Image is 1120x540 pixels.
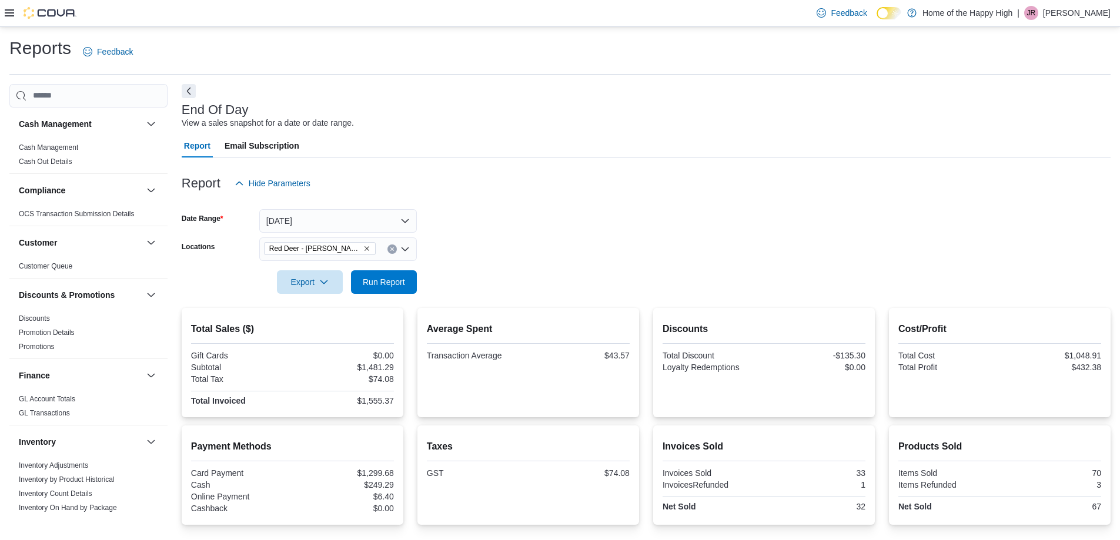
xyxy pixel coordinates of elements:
button: Export [277,270,343,294]
div: 67 [1002,502,1101,511]
span: Email Subscription [225,134,299,157]
span: Dark Mode [877,19,877,20]
button: [DATE] [259,209,417,233]
div: Cash [191,480,290,489]
h3: Inventory [19,436,56,448]
a: Cash Out Details [19,157,72,166]
button: Cash Management [144,117,158,131]
div: $1,048.91 [1002,351,1101,360]
button: Customer [19,237,142,249]
div: Transaction Average [427,351,526,360]
div: Items Sold [898,468,998,478]
a: Inventory On Hand by Package [19,504,117,512]
span: Inventory Count Details [19,489,92,498]
button: Compliance [144,183,158,197]
span: Cash Out Details [19,157,72,166]
label: Locations [182,242,215,251]
span: GL Transactions [19,408,70,418]
div: Card Payment [191,468,290,478]
div: $1,555.37 [295,396,394,405]
span: Hide Parameters [249,177,310,189]
span: Customer Queue [19,261,72,271]
div: InvoicesRefunded [663,480,762,489]
div: Subtotal [191,363,290,372]
button: Compliance [19,185,142,196]
h3: Cash Management [19,118,92,130]
h3: End Of Day [182,103,249,117]
div: View a sales snapshot for a date or date range. [182,117,354,129]
span: Feedback [97,46,133,58]
span: Run Report [363,276,405,288]
h2: Taxes [427,440,630,454]
div: -$135.30 [766,351,865,360]
div: Online Payment [191,492,290,501]
a: OCS Transaction Submission Details [19,210,135,218]
div: $249.29 [295,480,394,489]
div: Finance [9,392,168,425]
p: Home of the Happy High [922,6,1012,20]
button: Discounts & Promotions [144,288,158,302]
div: 32 [766,502,865,511]
a: Feedback [78,40,138,63]
div: $0.00 [295,351,394,360]
span: Promotion Details [19,328,75,337]
h2: Products Sold [898,440,1101,454]
h3: Customer [19,237,57,249]
h2: Payment Methods [191,440,394,454]
h3: Report [182,176,220,190]
h2: Total Sales ($) [191,322,394,336]
button: Cash Management [19,118,142,130]
button: Inventory [144,435,158,449]
a: Inventory by Product Historical [19,475,115,484]
a: Inventory Adjustments [19,461,88,469]
a: Cash Management [19,143,78,152]
div: $74.08 [530,468,630,478]
button: Next [182,84,196,98]
button: Finance [144,368,158,383]
button: Finance [19,370,142,381]
button: Inventory [19,436,142,448]
span: Inventory On Hand by Package [19,503,117,512]
h2: Invoices Sold [663,440,865,454]
div: Invoices Sold [663,468,762,478]
div: Cash Management [9,140,168,173]
div: Total Profit [898,363,998,372]
h2: Discounts [663,322,865,336]
span: OCS Transaction Submission Details [19,209,135,219]
button: Discounts & Promotions [19,289,142,301]
span: Promotions [19,342,55,351]
div: Discounts & Promotions [9,311,168,358]
a: Promotions [19,343,55,351]
div: Items Refunded [898,480,998,489]
span: Feedback [831,7,867,19]
div: $0.00 [295,504,394,513]
strong: Net Sold [663,502,696,511]
button: Customer [144,236,158,250]
h3: Discounts & Promotions [19,289,115,301]
div: Compliance [9,207,168,226]
div: Total Discount [663,351,762,360]
button: Remove Red Deer - Dawson Centre - Fire & Flower from selection in this group [363,245,370,252]
h2: Average Spent [427,322,630,336]
img: Cova [24,7,76,19]
a: Customer Queue [19,262,72,270]
span: Red Deer - [PERSON_NAME][GEOGRAPHIC_DATA] - Fire & Flower [269,243,361,254]
div: 70 [1002,468,1101,478]
strong: Net Sold [898,502,932,511]
div: 1 [766,480,865,489]
a: GL Transactions [19,409,70,417]
a: Inventory Count Details [19,489,92,498]
h1: Reports [9,36,71,60]
div: $432.38 [1002,363,1101,372]
div: $43.57 [530,351,630,360]
div: Total Cost [898,351,998,360]
div: Gift Cards [191,351,290,360]
button: Clear input [387,244,397,254]
div: $1,299.68 [295,468,394,478]
h3: Finance [19,370,50,381]
p: [PERSON_NAME] [1043,6,1111,20]
button: Run Report [351,270,417,294]
div: $0.00 [766,363,865,372]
